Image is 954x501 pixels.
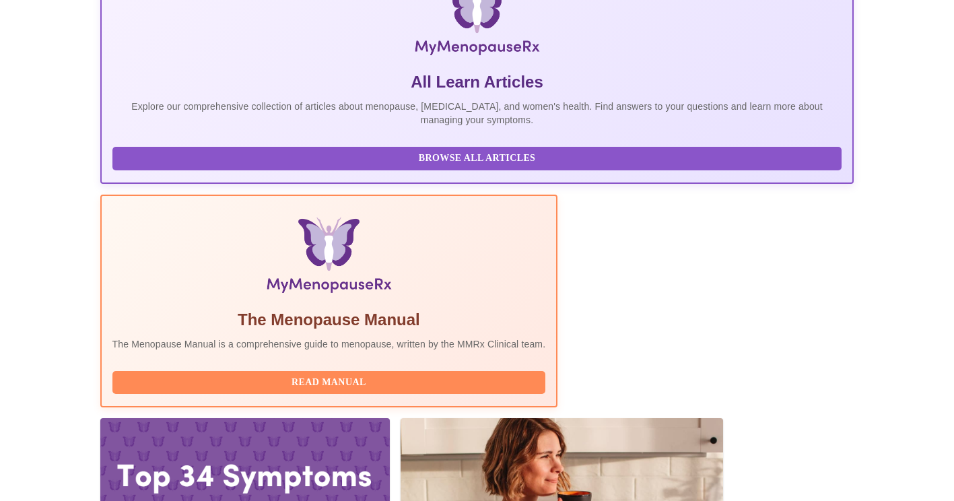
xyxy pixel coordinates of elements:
h5: All Learn Articles [112,71,842,93]
p: Explore our comprehensive collection of articles about menopause, [MEDICAL_DATA], and women's hea... [112,100,842,127]
a: Read Manual [112,376,549,387]
span: Browse All Articles [126,150,829,167]
h5: The Menopause Manual [112,309,546,331]
img: Menopause Manual [181,218,477,298]
span: Read Manual [126,374,533,391]
a: Browse All Articles [112,152,846,163]
button: Browse All Articles [112,147,842,170]
button: Read Manual [112,371,546,395]
p: The Menopause Manual is a comprehensive guide to menopause, written by the MMRx Clinical team. [112,337,546,351]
